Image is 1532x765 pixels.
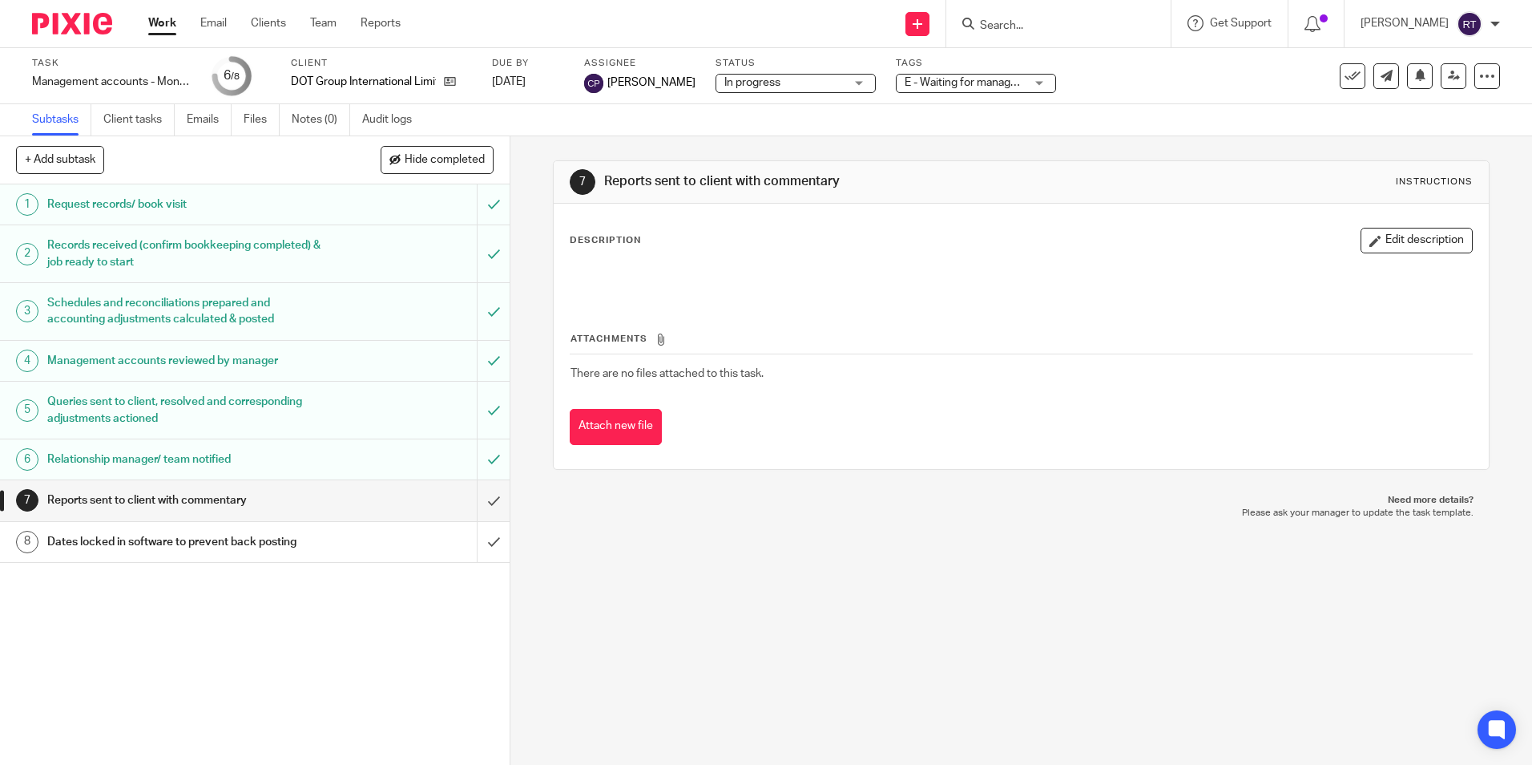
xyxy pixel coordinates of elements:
div: 8 [16,531,38,553]
h1: Schedules and reconciliations prepared and accounting adjustments calculated & posted [47,291,323,332]
p: Need more details? [569,494,1473,507]
a: Clients [251,15,286,31]
label: Task [32,57,192,70]
h1: Queries sent to client, resolved and corresponding adjustments actioned [47,390,323,431]
a: Subtasks [32,104,91,136]
button: Attach new file [570,409,662,445]
div: 6 [16,448,38,471]
button: Hide completed [381,146,494,173]
span: There are no files attached to this task. [570,368,764,379]
img: svg%3E [1457,11,1482,37]
div: 2 [16,243,38,265]
div: 5 [16,399,38,422]
label: Tags [896,57,1056,70]
button: Edit description [1361,228,1473,253]
a: Client tasks [103,104,175,136]
label: Status [716,57,876,70]
div: 4 [16,350,38,372]
button: + Add subtask [16,146,104,173]
div: 7 [16,489,38,512]
h1: Reports sent to client with commentary [47,488,323,512]
img: svg%3E [584,74,603,93]
span: [DATE] [492,76,526,87]
label: Client [291,57,472,70]
div: 3 [16,300,38,322]
input: Search [978,19,1123,34]
a: Email [200,15,227,31]
a: Reports [361,15,401,31]
a: Work [148,15,176,31]
label: Due by [492,57,564,70]
span: Get Support [1210,18,1272,29]
h1: Reports sent to client with commentary [604,173,1055,190]
div: 7 [570,169,595,195]
div: Instructions [1396,176,1473,188]
p: Description [570,234,641,247]
h1: Request records/ book visit [47,192,323,217]
div: 1 [16,193,38,216]
span: In progress [724,77,780,88]
h1: Records received (confirm bookkeeping completed) & job ready to start [47,233,323,274]
a: Files [244,104,280,136]
h1: Relationship manager/ team notified [47,447,323,472]
h1: Dates locked in software to prevent back posting [47,530,323,554]
p: Please ask your manager to update the task template. [569,507,1473,520]
div: 6 [224,67,240,85]
a: Audit logs [362,104,424,136]
p: [PERSON_NAME] [1361,15,1449,31]
span: E - Waiting for manager review/approval [905,77,1102,88]
small: /8 [231,72,240,81]
img: Pixie [32,13,112,34]
h1: Management accounts reviewed by manager [47,349,323,373]
a: Team [310,15,337,31]
span: Attachments [570,334,647,343]
a: Emails [187,104,232,136]
p: DOT Group International Limited [291,74,436,90]
span: [PERSON_NAME] [607,75,695,91]
label: Assignee [584,57,695,70]
span: Hide completed [405,154,485,167]
a: Notes (0) [292,104,350,136]
div: Management accounts - Monthly [32,74,192,90]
